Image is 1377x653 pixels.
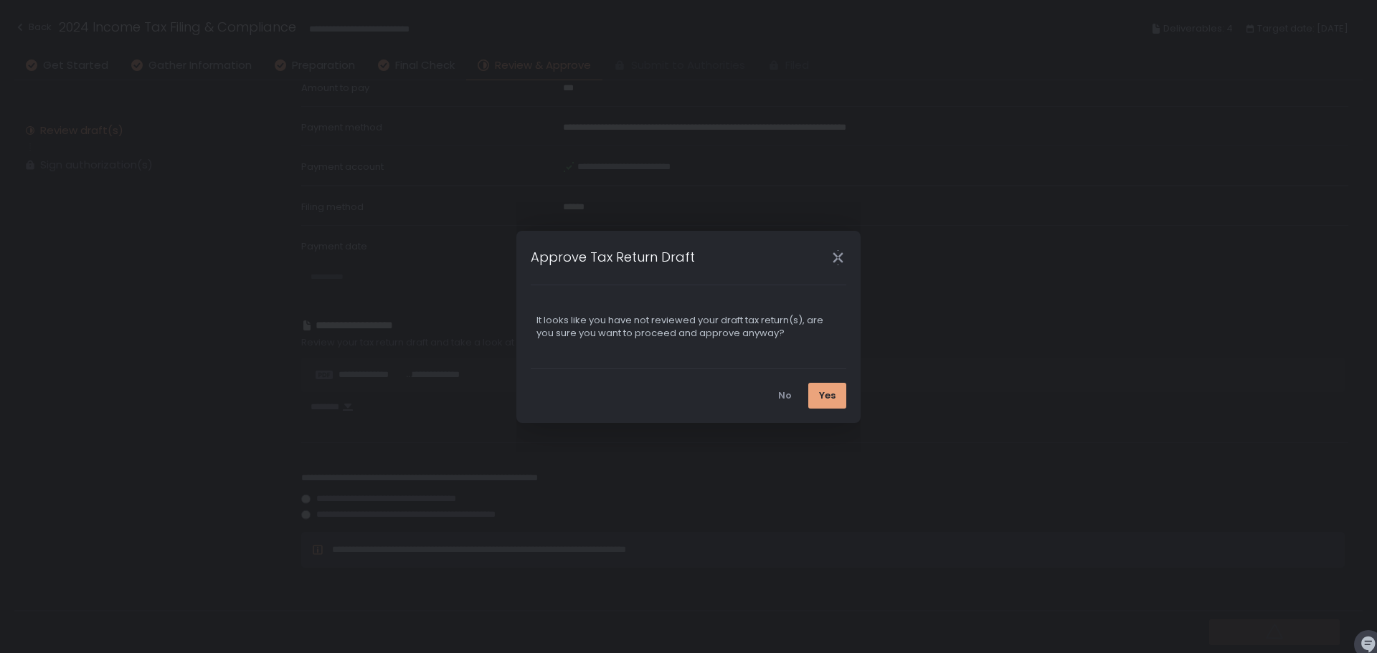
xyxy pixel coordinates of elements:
[815,249,861,266] div: Close
[778,389,792,402] div: No
[767,383,803,409] button: No
[808,383,846,409] button: Yes
[531,247,695,267] h1: Approve Tax Return Draft
[536,314,841,340] div: It looks like you have not reviewed your draft tax return(s), are you sure you want to proceed an...
[819,389,836,402] div: Yes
